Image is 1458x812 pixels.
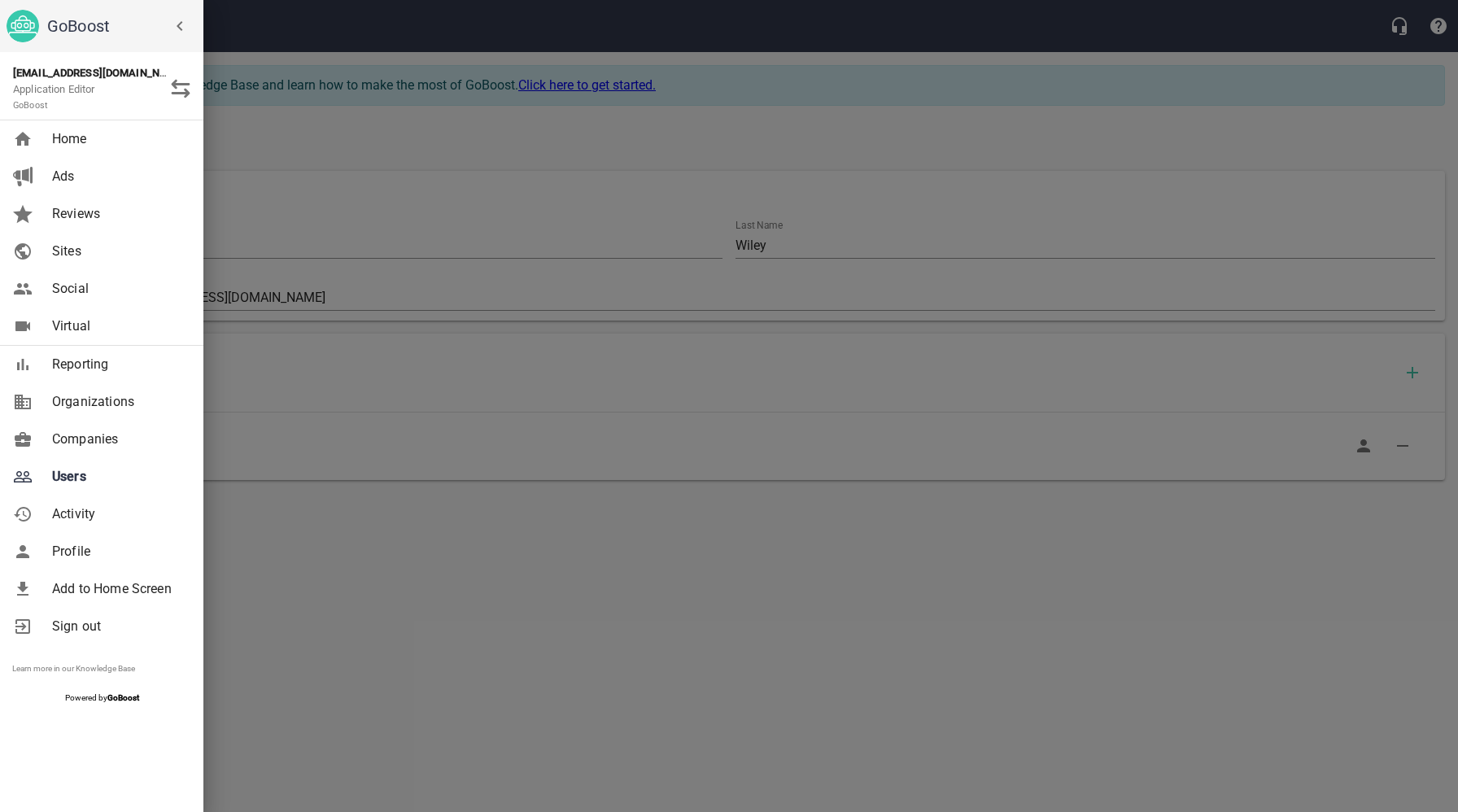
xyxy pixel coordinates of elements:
span: Reviews [52,204,184,224]
img: go_boost_head.png [7,10,39,42]
span: Activity [52,504,184,524]
strong: GoBoost [107,693,139,702]
span: Add to Home Screen [52,579,184,599]
small: GoBoost [13,100,48,111]
span: Powered by [65,693,139,702]
span: Profile [52,542,184,561]
span: Ads [52,167,184,186]
span: Application Editor [13,83,95,111]
span: Sites [52,242,184,261]
button: Switch Role [161,69,200,108]
span: Virtual [52,317,184,336]
span: Reporting [52,355,184,374]
h6: GoBoost [47,13,197,39]
span: Sign out [52,617,184,636]
span: Social [52,279,184,299]
span: Organizations [52,392,184,412]
span: Home [52,129,184,149]
span: Companies [52,430,184,449]
a: Learn more in our Knowledge Base [12,664,135,673]
strong: [EMAIL_ADDRESS][DOMAIN_NAME] [13,67,185,79]
span: Users [52,467,184,487]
